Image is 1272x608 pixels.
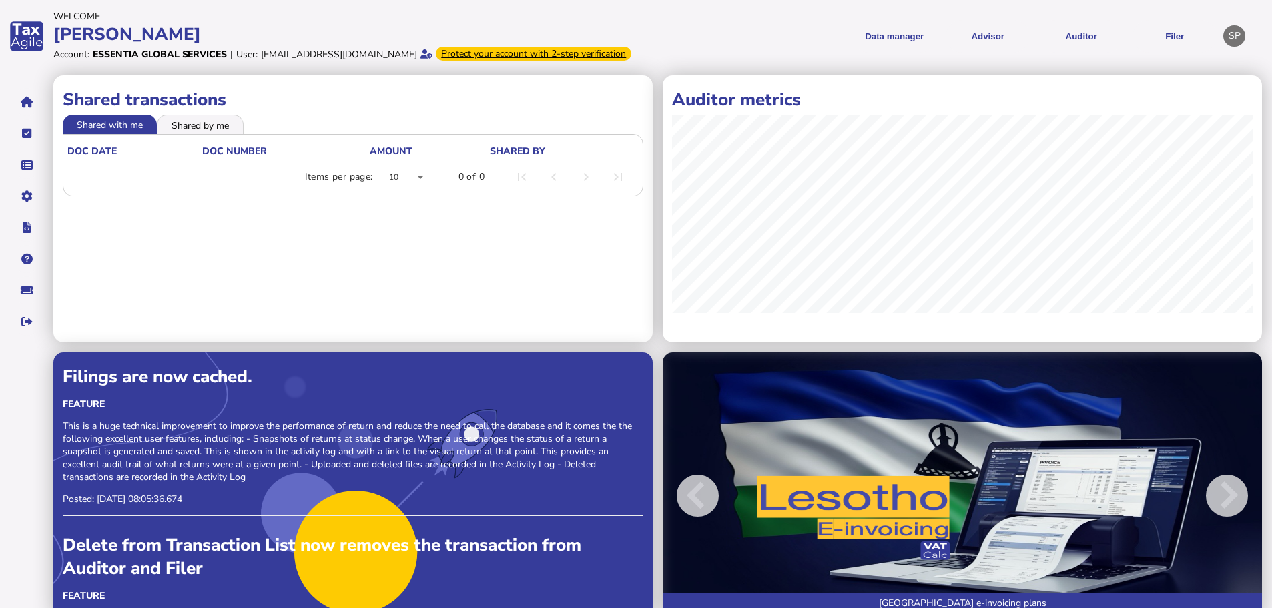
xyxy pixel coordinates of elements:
button: Data manager [13,151,41,179]
button: Help pages [13,245,41,273]
div: doc number [202,145,368,158]
div: doc date [67,145,201,158]
li: Shared with me [63,115,157,133]
div: [EMAIL_ADDRESS][DOMAIN_NAME] [261,48,417,61]
li: Shared by me [157,115,244,133]
menu: navigate products [639,20,1217,53]
div: shared by [490,145,545,158]
h1: Auditor metrics [672,88,1253,111]
button: Sign out [13,308,41,336]
div: doc date [67,145,117,158]
button: Home [13,88,41,116]
div: Feature [63,589,643,602]
div: Feature [63,398,643,410]
div: From Oct 1, 2025, 2-step verification will be required to login. Set it up now... [436,47,631,61]
div: Amount [370,145,489,158]
div: User: [236,48,258,61]
button: Shows a dropdown of Data manager options [852,20,936,53]
div: Welcome [53,10,632,23]
button: Developer hub links [13,214,41,242]
button: Shows a dropdown of VAT Advisor options [946,20,1030,53]
div: doc number [202,145,267,158]
div: Amount [370,145,412,158]
i: Email verified [420,49,432,59]
button: Raise a support ticket [13,276,41,304]
div: shared by [490,145,636,158]
h1: Shared transactions [63,88,643,111]
button: Filer [1133,20,1217,53]
div: Account: [53,48,89,61]
div: Profile settings [1223,25,1245,47]
button: Auditor [1039,20,1123,53]
div: Delete from Transaction List now removes the transaction from Auditor and Filer [63,533,643,580]
div: 0 of 0 [458,170,485,184]
button: Manage settings [13,182,41,210]
div: | [230,48,233,61]
button: Tasks [13,119,41,147]
div: [PERSON_NAME] [53,23,632,46]
div: Items per page: [305,170,373,184]
p: Posted: [DATE] 08:05:36.674 [63,493,643,505]
p: This is a huge technical improvement to improve the performance of return and reduce the need to ... [63,420,643,483]
div: Filings are now cached. [63,365,643,388]
div: Essentia Global Services [93,48,227,61]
